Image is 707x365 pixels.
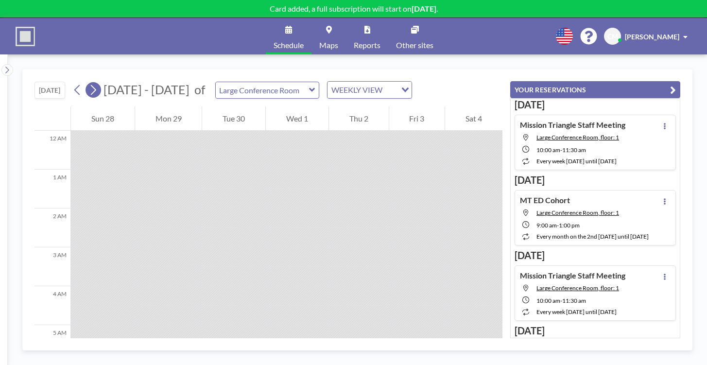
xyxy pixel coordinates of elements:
[34,247,70,286] div: 3 AM
[515,99,676,111] h3: [DATE]
[34,170,70,209] div: 1 AM
[311,18,346,54] a: Maps
[562,297,586,304] span: 11:30 AM
[329,106,389,131] div: Thu 2
[536,209,619,216] span: Large Conference Room, floor: 1
[536,284,619,292] span: Large Conference Room, floor: 1
[329,84,384,96] span: WEEKLY VIEW
[562,146,586,154] span: 11:30 AM
[389,106,445,131] div: Fri 3
[266,18,311,54] a: Schedule
[515,325,676,337] h3: [DATE]
[510,81,680,98] button: YOUR RESERVATIONS
[216,82,309,98] input: Large Conference Room
[536,297,560,304] span: 10:00 AM
[536,157,617,165] span: every week [DATE] until [DATE]
[607,32,618,41] span: CM
[194,82,205,97] span: of
[536,308,617,315] span: every week [DATE] until [DATE]
[34,131,70,170] div: 12 AM
[354,41,380,49] span: Reports
[515,249,676,261] h3: [DATE]
[536,233,649,240] span: every month on the 2nd [DATE] until [DATE]
[536,222,557,229] span: 9:00 AM
[515,174,676,186] h3: [DATE]
[34,286,70,325] div: 4 AM
[557,222,559,229] span: -
[71,106,135,131] div: Sun 28
[559,222,580,229] span: 1:00 PM
[536,134,619,141] span: Large Conference Room, floor: 1
[385,84,396,96] input: Search for option
[560,297,562,304] span: -
[103,82,190,97] span: [DATE] - [DATE]
[560,146,562,154] span: -
[625,33,679,41] span: [PERSON_NAME]
[536,146,560,154] span: 10:00 AM
[388,18,441,54] a: Other sites
[319,41,338,49] span: Maps
[520,271,625,280] h4: Mission Triangle Staff Meeting
[346,18,388,54] a: Reports
[266,106,328,131] div: Wed 1
[520,120,625,130] h4: Mission Triangle Staff Meeting
[135,106,202,131] div: Mon 29
[520,195,570,205] h4: MT ED Cohort
[34,82,65,99] button: [DATE]
[274,41,304,49] span: Schedule
[202,106,265,131] div: Tue 30
[34,325,70,364] div: 5 AM
[34,209,70,247] div: 2 AM
[16,27,35,46] img: organization-logo
[328,82,412,98] div: Search for option
[396,41,433,49] span: Other sites
[412,4,436,13] b: [DATE]
[445,106,502,131] div: Sat 4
